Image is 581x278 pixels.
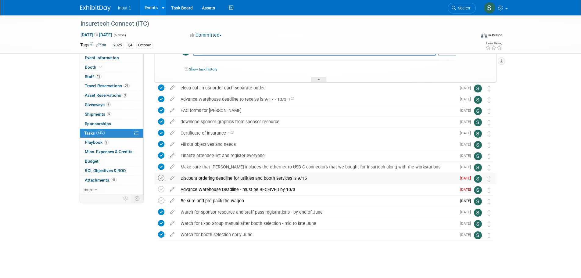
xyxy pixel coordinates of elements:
[80,72,143,81] a: Staff13
[80,81,143,91] a: Travel Reservations27
[167,85,178,91] a: edit
[96,131,105,135] span: 64%
[85,65,103,70] span: Booth
[226,132,234,135] span: 1
[85,93,127,98] span: Asset Reservations
[167,108,178,113] a: edit
[80,166,143,175] a: ROI, Objectives & ROO
[460,153,474,158] span: [DATE]
[80,32,112,38] span: [DATE] [DATE]
[178,139,457,150] div: Fill out objectives and needs
[178,117,457,127] div: download sponsor graphics from sponsor resource
[112,42,124,49] div: 2025
[85,140,109,145] span: Playbook
[460,210,474,214] span: [DATE]
[189,67,217,71] a: Show task history
[178,128,457,138] div: Certificate of insurance
[80,100,143,110] a: Giveaways7
[286,98,294,102] span: 1
[488,97,491,103] i: Move task
[488,199,491,204] i: Move task
[460,86,474,90] span: [DATE]
[80,147,143,157] a: Misc. Expenses & Credits
[474,175,482,183] img: Susan Stout
[85,121,111,126] span: Sponsorships
[474,118,482,126] img: Susan Stout
[488,187,491,193] i: Move task
[488,86,491,92] i: Move task
[474,141,482,149] img: Susan Stout
[167,221,178,226] a: edit
[167,209,178,215] a: edit
[448,3,476,13] a: Search
[488,108,491,114] i: Move task
[488,33,502,38] div: In-Person
[106,102,111,107] span: 7
[85,83,130,88] span: Travel Reservations
[460,199,474,203] span: [DATE]
[85,149,132,154] span: Misc. Expenses & Credits
[111,178,117,182] span: 41
[131,194,143,202] td: Toggle Event Tabs
[113,33,126,37] span: (5 days)
[96,43,106,47] a: Edit
[80,91,143,100] a: Asset Reservations3
[488,153,491,159] i: Move task
[84,131,105,135] span: Tasks
[80,63,143,72] a: Booth
[474,107,482,115] img: Susan Stout
[488,131,491,137] i: Move task
[167,130,178,136] a: edit
[488,120,491,125] i: Move task
[85,102,111,107] span: Giveaways
[178,162,457,172] div: Make sure that [PERSON_NAME] includes the ethernet-to-USB-C connectors that we bought for Insurte...
[474,85,482,92] img: Susan Stout
[460,120,474,124] span: [DATE]
[460,165,474,169] span: [DATE]
[178,173,457,183] div: Discount ordering deadline for utilities and booth services is 9/15
[80,110,143,119] a: Shipments5
[124,84,130,88] span: 27
[167,232,178,237] a: edit
[460,221,474,226] span: [DATE]
[178,83,457,93] div: electrical - must order each separate outlet
[178,218,457,229] div: Watch for Expo Group manual after booth selection - mid to late June
[126,42,134,49] div: Q4
[188,32,224,38] button: Committed
[474,130,482,138] img: Susan Stout
[440,32,503,41] div: Event Format
[456,6,470,10] span: Search
[80,157,143,166] a: Budget
[85,112,111,117] span: Shipments
[178,94,457,104] div: Advance Warehouse deadline to receive is 9/17 - 10/3
[80,53,143,63] a: Event Information
[178,184,457,195] div: Advance Warehouse Deadline - must be RECEIVED by 10/3
[85,159,99,164] span: Budget
[460,108,474,113] span: [DATE]
[474,152,482,160] img: Susan Stout
[167,164,178,170] a: edit
[178,196,457,206] div: Be sure and pre-pack the wagon
[474,220,482,228] img: Susan Stout
[95,74,102,79] span: 13
[107,112,111,116] span: 5
[80,129,143,138] a: Tasks64%
[80,176,143,185] a: Attachments41
[85,178,117,182] span: Attachments
[178,207,457,217] div: Watch for sponsor resource and staff pass registrations - by end of June
[84,187,93,192] span: more
[488,165,491,171] i: Move task
[167,187,178,192] a: edit
[474,197,482,205] img: Susan Stout
[481,33,487,38] img: Format-Inperson.png
[484,2,495,14] img: Susan Stout
[80,42,106,49] td: Tags
[460,176,474,180] span: [DATE]
[123,93,127,98] span: 3
[488,221,491,227] i: Move task
[474,164,482,171] img: Susan Stout
[99,65,102,69] i: Booth reservation complete
[167,142,178,147] a: edit
[474,186,482,194] img: Susan Stout
[488,142,491,148] i: Move task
